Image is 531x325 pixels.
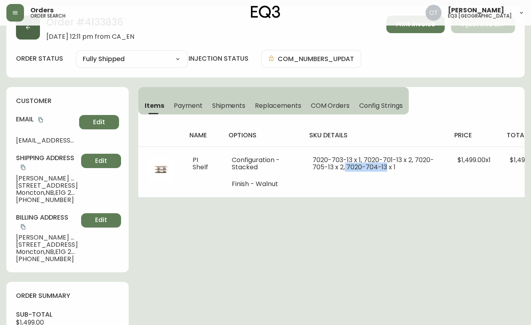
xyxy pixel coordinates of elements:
span: Orders [30,7,54,14]
span: Payment [174,101,203,110]
h5: order search [30,14,66,18]
span: [PERSON_NAME] O'Brien [16,175,78,182]
h4: Email [16,115,76,124]
h4: order summary [16,291,119,300]
button: copy [19,223,27,231]
h4: customer [16,97,119,105]
h4: price [454,131,494,140]
button: copy [37,116,45,124]
h4: Billing Address [16,213,78,231]
button: Edit [81,154,121,168]
span: [DATE] 12:11 pm from CA_EN [46,33,134,40]
label: order status [16,54,63,63]
span: Shipments [212,101,246,110]
li: Configuration - Stacked [232,157,293,171]
span: Edit [95,216,107,224]
span: Moncton , NB , E1G 2H6 , CA [16,248,78,256]
span: Moncton , NB , E1G 2H6 , CA [16,189,78,196]
li: Finish - Walnut [232,180,293,188]
span: [PERSON_NAME] O'Brien [16,234,78,241]
button: Edit [79,115,119,129]
h4: sku details [309,131,442,140]
h4: injection status [189,54,249,63]
img: 5d4d18d254ded55077432b49c4cb2919 [426,5,442,21]
img: 86872608-5757-428a-8e15-4f2d377088ee.jpg [148,157,173,182]
span: [STREET_ADDRESS] [16,182,78,189]
span: $1,499.00 x 1 [457,155,491,164]
button: Edit [81,213,121,228]
h5: eq3 [GEOGRAPHIC_DATA] [448,14,512,18]
span: [PERSON_NAME] [448,7,504,14]
span: Edit [95,157,107,165]
span: [EMAIL_ADDRESS][DOMAIN_NAME] [16,137,76,144]
h4: name [189,131,215,140]
span: Config Strings [359,101,402,110]
img: logo [251,6,280,18]
span: Edit [93,118,105,127]
span: 7020-703-13 x 1, 7020-701-13 x 2, 7020-705-13 x 2, 7020-704-13 x 1 [312,155,434,172]
span: Replacements [255,101,301,110]
span: [STREET_ADDRESS] [16,241,78,248]
span: [PHONE_NUMBER] [16,256,78,263]
button: copy [19,163,27,171]
span: [PHONE_NUMBER] [16,196,78,204]
span: PI Shelf [193,155,208,172]
h4: options [229,131,296,140]
h4: Shipping Address [16,154,78,172]
h4: sub-total [16,310,119,319]
span: COM Orders [311,101,350,110]
span: Items [145,101,164,110]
